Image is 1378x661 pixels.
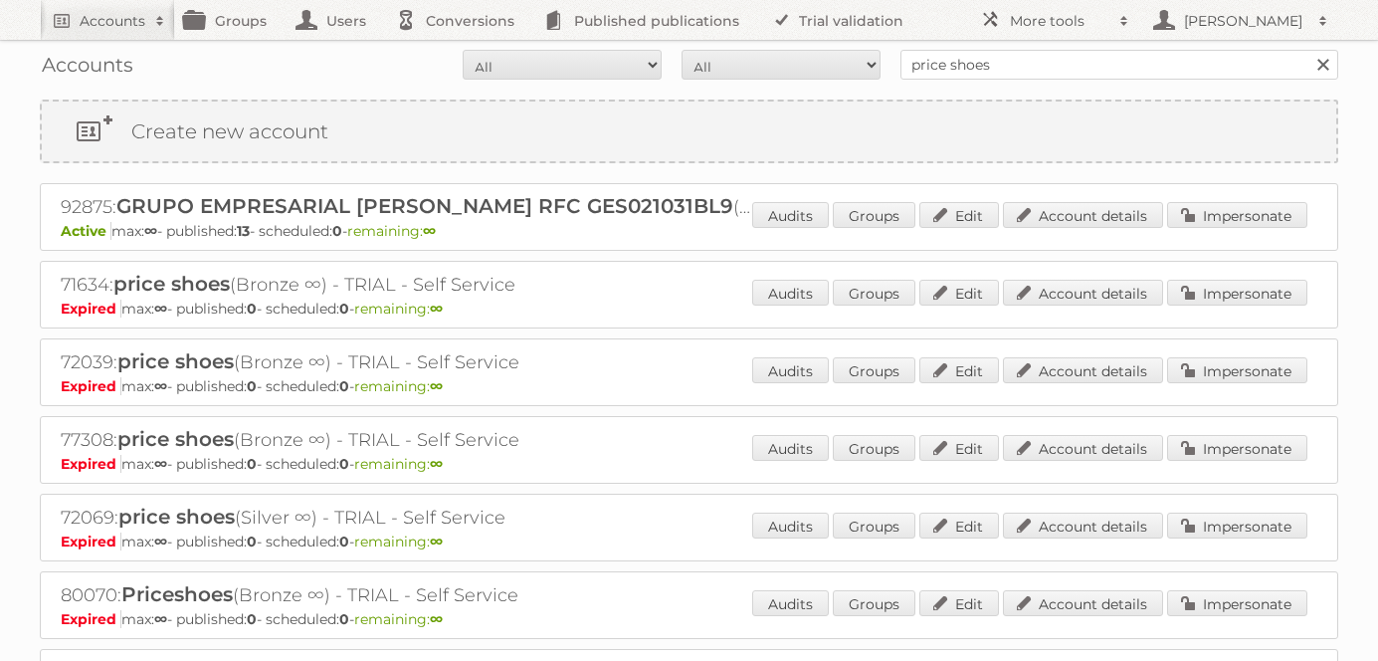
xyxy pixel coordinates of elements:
h2: More tools [1010,11,1109,31]
a: Edit [919,590,999,616]
strong: 0 [339,455,349,473]
span: Expired [61,533,121,551]
a: Audits [752,202,829,228]
a: Groups [833,513,915,539]
h2: Accounts [80,11,145,31]
strong: ∞ [144,222,157,240]
a: Account details [1003,202,1163,228]
a: Account details [1003,280,1163,306]
strong: ∞ [430,300,443,318]
span: Expired [61,377,121,395]
strong: ∞ [430,377,443,395]
a: Groups [833,280,915,306]
a: Audits [752,357,829,383]
a: Impersonate [1167,357,1307,383]
p: max: - published: - scheduled: - [61,300,1317,318]
strong: ∞ [154,377,167,395]
strong: ∞ [154,455,167,473]
h2: 72069: (Silver ∞) - TRIAL - Self Service [61,505,757,531]
a: Impersonate [1167,590,1307,616]
strong: ∞ [430,610,443,628]
span: price shoes [117,427,234,451]
a: Edit [919,280,999,306]
p: max: - published: - scheduled: - [61,533,1317,551]
span: remaining: [354,610,443,628]
a: Groups [833,590,915,616]
p: max: - published: - scheduled: - [61,610,1317,628]
a: Impersonate [1167,435,1307,461]
strong: ∞ [423,222,436,240]
strong: 0 [339,610,349,628]
h2: 72039: (Bronze ∞) - TRIAL - Self Service [61,349,757,375]
a: Audits [752,590,829,616]
span: remaining: [354,377,443,395]
strong: 0 [247,610,257,628]
span: remaining: [354,455,443,473]
strong: ∞ [154,610,167,628]
strong: ∞ [154,300,167,318]
strong: 0 [247,300,257,318]
span: Priceshoes [121,582,233,606]
h2: [PERSON_NAME] [1179,11,1308,31]
strong: ∞ [430,455,443,473]
a: Account details [1003,357,1163,383]
a: Impersonate [1167,513,1307,539]
strong: 0 [339,300,349,318]
p: max: - published: - scheduled: - [61,222,1317,240]
span: remaining: [354,533,443,551]
strong: 0 [247,455,257,473]
a: Edit [919,202,999,228]
strong: ∞ [430,533,443,551]
a: Audits [752,513,829,539]
h2: 71634: (Bronze ∞) - TRIAL - Self Service [61,272,757,298]
span: Expired [61,455,121,473]
a: Edit [919,357,999,383]
h2: 80070: (Bronze ∞) - TRIAL - Self Service [61,582,757,608]
a: Edit [919,513,999,539]
span: remaining: [354,300,443,318]
a: Account details [1003,435,1163,461]
h2: 77308: (Bronze ∞) - TRIAL - Self Service [61,427,757,453]
p: max: - published: - scheduled: - [61,455,1317,473]
h2: 92875: (Enterprise ∞) [61,194,757,220]
strong: 0 [332,222,342,240]
a: Edit [919,435,999,461]
strong: ∞ [154,533,167,551]
span: Active [61,222,111,240]
a: Account details [1003,513,1163,539]
span: GRUPO EMPRESARIAL [PERSON_NAME] RFC GES021031BL9 [116,194,733,218]
span: price shoes [118,505,235,529]
a: Audits [752,280,829,306]
a: Account details [1003,590,1163,616]
a: Create new account [42,102,1336,161]
a: Groups [833,435,915,461]
strong: 0 [247,533,257,551]
strong: 0 [247,377,257,395]
a: Groups [833,357,915,383]
span: price shoes [117,349,234,373]
a: Groups [833,202,915,228]
a: Impersonate [1167,280,1307,306]
span: price shoes [113,272,230,296]
strong: 0 [339,533,349,551]
p: max: - published: - scheduled: - [61,377,1317,395]
a: Impersonate [1167,202,1307,228]
span: Expired [61,300,121,318]
strong: 0 [339,377,349,395]
span: Expired [61,610,121,628]
strong: 13 [237,222,250,240]
a: Audits [752,435,829,461]
span: remaining: [347,222,436,240]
